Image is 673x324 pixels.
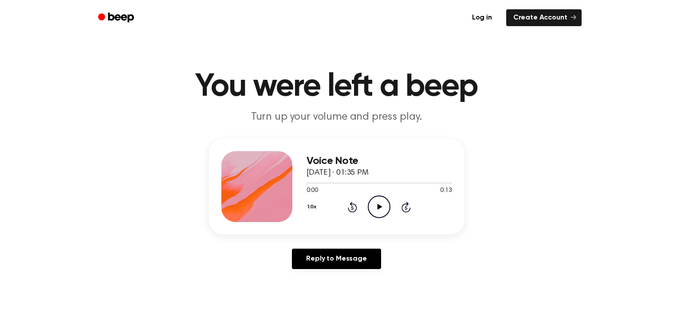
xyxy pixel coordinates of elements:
a: Reply to Message [292,249,381,269]
a: Beep [92,9,142,27]
a: Log in [463,8,501,28]
h1: You were left a beep [110,71,564,103]
p: Turn up your volume and press play. [166,110,507,125]
button: 1.0x [307,199,320,215]
span: 0:00 [307,186,318,195]
h3: Voice Note [307,155,452,167]
span: 0:13 [440,186,452,195]
a: Create Account [506,9,582,26]
span: [DATE] · 01:35 PM [307,169,369,177]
